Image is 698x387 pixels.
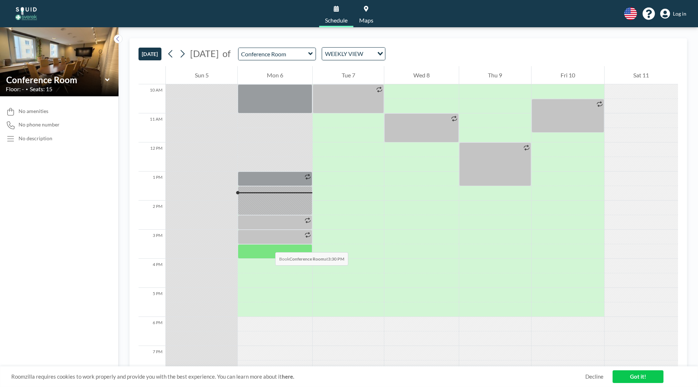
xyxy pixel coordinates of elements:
[585,373,603,380] a: Decline
[365,49,373,59] input: Search for option
[139,230,165,259] div: 3 PM
[139,317,165,346] div: 6 PM
[30,85,52,93] span: Seats: 15
[613,370,663,383] a: Got it!
[238,66,312,84] div: Mon 6
[19,108,48,114] span: No amenities
[12,7,41,21] img: organization-logo
[19,135,52,142] div: No description
[531,66,604,84] div: Fri 10
[459,66,531,84] div: Thu 9
[139,113,165,142] div: 11 AM
[139,346,165,375] div: 7 PM
[673,11,686,17] span: Log in
[384,66,458,84] div: Wed 8
[238,48,308,60] input: Conference Room
[139,84,165,113] div: 10 AM
[324,49,365,59] span: WEEKLY VIEW
[139,259,165,288] div: 4 PM
[325,17,348,23] span: Schedule
[359,17,373,23] span: Maps
[328,256,344,262] b: 3:30 PM
[139,142,165,172] div: 12 PM
[166,66,237,84] div: Sun 5
[11,373,585,380] span: Roomzilla requires cookies to work properly and provide you with the best experience. You can lea...
[605,66,678,84] div: Sat 11
[139,201,165,230] div: 2 PM
[190,48,219,59] span: [DATE]
[282,373,294,380] a: here.
[322,48,385,60] div: Search for option
[275,252,348,266] span: Book at
[26,87,28,92] span: •
[6,85,24,93] span: Floor: -
[6,74,105,85] input: Conference Room
[660,9,686,19] a: Log in
[19,121,60,128] span: No phone number
[313,66,384,84] div: Tue 7
[222,48,230,59] span: of
[139,288,165,317] div: 5 PM
[289,256,324,262] b: Conference Room
[139,172,165,201] div: 1 PM
[139,48,161,60] button: [DATE]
